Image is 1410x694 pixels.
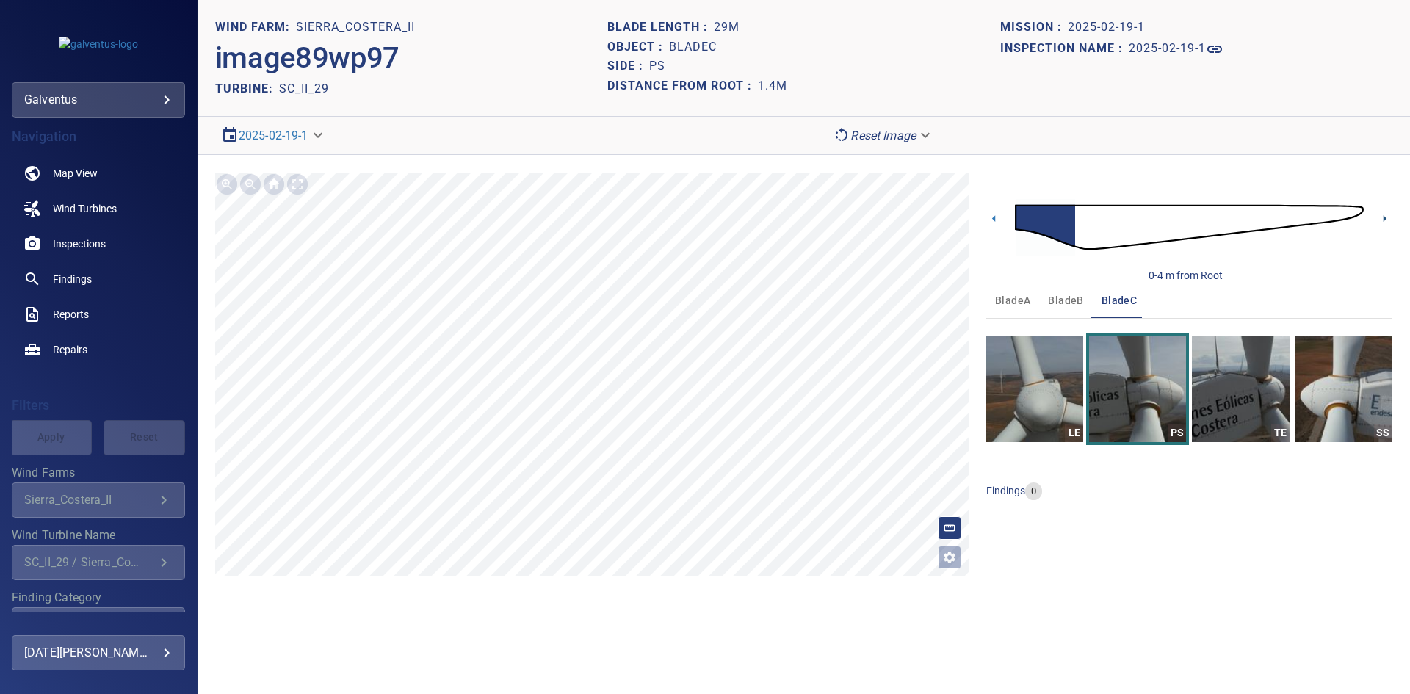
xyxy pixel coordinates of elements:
[12,545,185,580] div: Wind Turbine Name
[827,123,939,148] div: Reset Image
[986,485,1025,496] span: findings
[12,297,185,332] a: reports noActive
[12,226,185,261] a: inspections noActive
[215,173,239,196] img: Zoom in
[986,336,1083,442] a: LE
[850,129,916,142] em: Reset Image
[938,546,961,569] button: Open image filters and tagging options
[1295,336,1392,442] a: SS
[12,398,185,413] h4: Filters
[1271,424,1290,442] div: TE
[215,21,296,35] h1: WIND FARM:
[1129,40,1223,58] a: 2025-02-19-1
[286,173,309,196] img: Toggle full page
[1048,292,1083,310] span: bladeB
[649,59,665,73] h1: PS
[59,37,138,51] img: galventus-logo
[12,191,185,226] a: windturbines noActive
[758,79,787,93] h1: 1.4m
[24,88,173,112] div: galventus
[1374,424,1392,442] div: SS
[53,272,92,286] span: Findings
[12,82,185,118] div: galventus
[262,173,286,196] img: Go home
[24,493,155,507] div: Sierra_Costera_II
[215,123,332,148] div: 2025-02-19-1
[12,467,185,479] label: Wind Farms
[24,641,173,665] div: [DATE][PERSON_NAME]
[12,607,185,643] div: Finding Category
[239,173,262,196] img: Zoom out
[12,156,185,191] a: map noActive
[279,82,329,95] h2: SC_II_29
[1000,21,1068,35] h1: Mission :
[12,482,185,518] div: Wind Farms
[1129,42,1206,56] h1: 2025-02-19-1
[215,40,399,76] h2: image89wp97
[12,529,185,541] label: Wind Turbine Name
[607,59,649,73] h1: Side :
[53,201,117,216] span: Wind Turbines
[12,261,185,297] a: findings noActive
[1149,268,1223,283] div: 0-4 m from Root
[24,555,155,569] div: SC_II_29 / Sierra_Costera_II
[1192,336,1289,442] a: TE
[12,129,185,144] h4: Navigation
[239,129,308,142] a: 2025-02-19-1
[1068,21,1145,35] h1: 2025-02-19-1
[215,82,279,95] h2: TURBINE:
[296,21,415,35] h1: Sierra_Costera_II
[53,166,98,181] span: Map View
[53,307,89,322] span: Reports
[1015,185,1364,270] img: d
[607,40,669,54] h1: Object :
[669,40,717,54] h1: bladeC
[995,292,1030,310] span: bladeA
[607,21,714,35] h1: Blade length :
[607,79,758,93] h1: Distance from root :
[53,342,87,357] span: Repairs
[12,332,185,367] a: repairs noActive
[714,21,740,35] h1: 29m
[1089,336,1186,442] a: PS
[1065,424,1083,442] div: LE
[53,236,106,251] span: Inspections
[12,592,185,604] label: Finding Category
[1000,42,1129,56] h1: Inspection name :
[1102,292,1137,310] span: bladeC
[1168,424,1186,442] div: PS
[1025,485,1042,499] span: 0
